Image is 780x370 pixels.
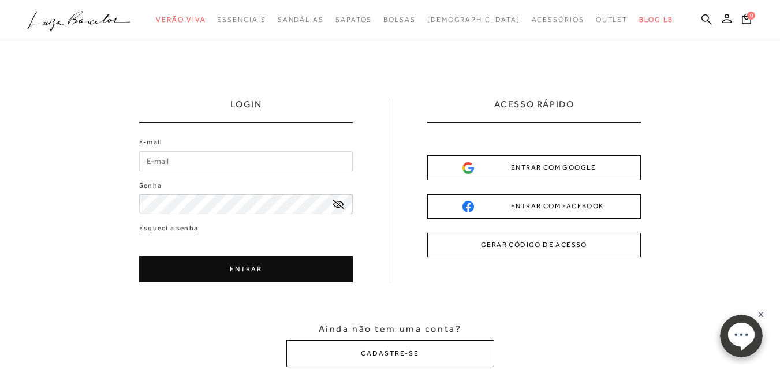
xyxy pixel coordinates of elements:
[383,16,416,24] span: Bolsas
[532,16,584,24] span: Acessórios
[139,180,162,191] label: Senha
[639,9,673,31] a: BLOG LB
[383,9,416,31] a: categoryNavScreenReaderText
[278,16,324,24] span: Sandálias
[462,200,606,212] div: ENTRAR COM FACEBOOK
[139,151,353,171] input: E-mail
[462,162,606,174] div: ENTRAR COM GOOGLE
[639,16,673,24] span: BLOG LB
[335,16,372,24] span: Sapatos
[596,9,628,31] a: categoryNavScreenReaderText
[427,194,641,219] button: ENTRAR COM FACEBOOK
[156,9,206,31] a: categoryNavScreenReaderText
[532,9,584,31] a: categoryNavScreenReaderText
[156,16,206,24] span: Verão Viva
[286,340,494,367] button: CADASTRE-SE
[139,137,162,148] label: E-mail
[217,9,266,31] a: categoryNavScreenReaderText
[335,9,372,31] a: categoryNavScreenReaderText
[427,16,520,24] span: [DEMOGRAPHIC_DATA]
[427,233,641,257] button: GERAR CÓDIGO DE ACESSO
[139,256,353,282] button: ENTRAR
[333,200,344,208] a: exibir senha
[427,9,520,31] a: noSubCategoriesText
[230,98,262,122] h1: LOGIN
[747,12,755,20] span: 0
[278,9,324,31] a: categoryNavScreenReaderText
[427,155,641,180] button: ENTRAR COM GOOGLE
[596,16,628,24] span: Outlet
[319,323,461,335] span: Ainda não tem uma conta?
[217,16,266,24] span: Essenciais
[738,13,755,28] button: 0
[139,223,198,234] a: Esqueci a senha
[494,98,574,122] h2: ACESSO RÁPIDO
